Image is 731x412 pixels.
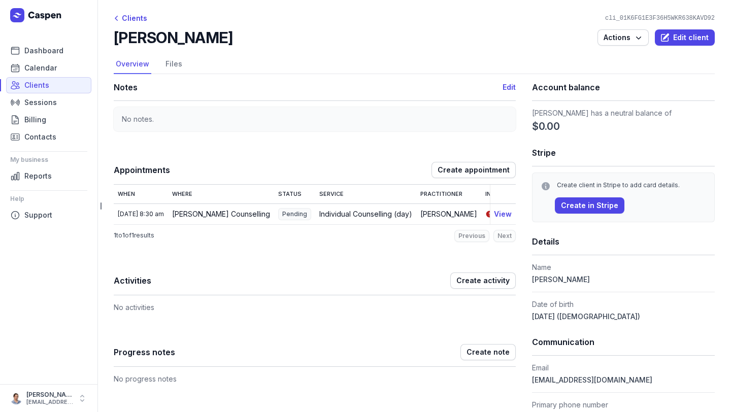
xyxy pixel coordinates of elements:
span: [DATE] ([DEMOGRAPHIC_DATA]) [532,312,640,321]
span: No notes. [122,115,154,123]
div: Help [10,191,87,207]
div: My business [10,152,87,168]
button: Actions [597,29,649,46]
span: 1 [122,231,125,239]
a: Files [163,55,184,74]
dt: Primary phone number [532,399,715,411]
h2: [PERSON_NAME] [114,28,232,47]
h1: Communication [532,335,715,349]
dt: Name [532,261,715,273]
span: [PERSON_NAME] [532,275,590,284]
button: Edit client [655,29,715,46]
div: No activities [114,295,516,314]
th: Status [274,185,315,203]
div: [PERSON_NAME] [26,391,73,399]
dt: Date of birth [532,298,715,311]
span: Dashboard [24,45,63,57]
td: [PERSON_NAME] [416,203,481,224]
span: Create activity [456,274,510,287]
button: Previous [454,230,489,242]
th: Invoice [481,185,531,203]
h1: Progress notes [114,345,460,359]
span: Edit client [661,31,709,44]
div: No progress notes [114,367,516,385]
span: Clients [24,79,49,91]
button: Create in Stripe [555,197,624,214]
span: Actions [604,31,643,44]
nav: Tabs [114,55,715,74]
h1: Stripe [532,146,715,160]
h1: Appointments [114,163,431,177]
th: Service [315,185,416,203]
span: Create note [467,346,510,358]
a: Overview [114,55,151,74]
div: [DATE] 8:30 am [118,210,164,218]
h1: Account balance [532,80,715,94]
span: Sessions [24,96,57,109]
th: When [114,185,168,203]
span: Create appointment [438,164,510,176]
p: to of results [114,231,154,239]
span: Reports [24,170,52,182]
span: Create in Stripe [561,199,618,212]
span: Calendar [24,62,57,74]
th: Where [168,185,274,203]
span: Previous [458,232,485,240]
span: Billing [24,114,46,126]
button: View [494,208,512,220]
span: Contacts [24,131,56,143]
span: Pending [278,208,311,220]
div: [EMAIL_ADDRESS][DOMAIN_NAME] [26,399,73,406]
button: Next [493,230,516,242]
img: User profile image [10,392,22,404]
span: Next [497,232,512,240]
div: Create client in Stripe to add card details. [557,181,706,189]
h1: Details [532,234,715,249]
h1: Activities [114,273,450,288]
span: 1 [114,231,116,239]
th: Practitioner [416,185,481,203]
span: $0.00 [532,119,560,133]
span: [EMAIL_ADDRESS][DOMAIN_NAME] [532,375,652,384]
button: Edit [503,81,516,93]
dt: Email [532,362,715,374]
td: [PERSON_NAME] Counselling [168,203,274,224]
td: Individual Counselling (day) [315,203,416,224]
div: Clients [114,12,147,24]
span: 1 [131,231,134,239]
span: [PERSON_NAME] has a neutral balance of [532,109,672,117]
h1: Notes [114,80,503,94]
span: Support [24,209,52,221]
div: cli_01K6FG1E3F36H5WKR638KAVD92 [601,14,719,22]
